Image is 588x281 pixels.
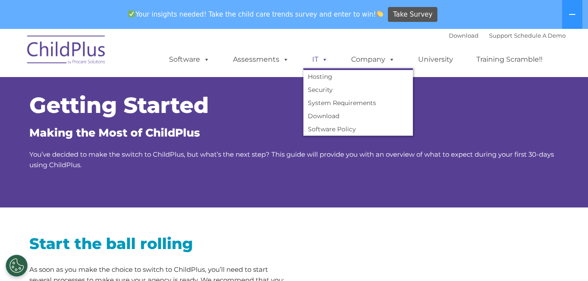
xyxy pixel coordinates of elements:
[377,11,383,17] img: 👏
[409,51,462,68] a: University
[303,123,413,136] a: Software Policy
[23,29,110,73] img: ChildPlus by Procare Solutions
[224,51,298,68] a: Assessments
[303,51,337,68] a: IT
[160,51,218,68] a: Software
[449,32,479,39] a: Download
[303,83,413,96] a: Security
[125,6,387,23] span: Your insights needed! Take the child care trends survey and enter to win!
[449,32,566,39] font: |
[514,32,566,39] a: Schedule A Demo
[29,150,554,169] span: You’ve decided to make the switch to ChildPlus, but what’s the next step? This guide will provide...
[445,186,588,281] iframe: Chat Widget
[29,126,200,139] span: Making the Most of ChildPlus
[303,96,413,109] a: System Requirements
[393,7,433,22] span: Take Survey
[468,51,551,68] a: Training Scramble!!
[342,51,404,68] a: Company
[388,7,437,22] a: Take Survey
[489,32,512,39] a: Support
[128,11,135,17] img: ✅
[6,255,28,277] button: Cookies Settings
[29,92,209,119] span: Getting Started
[303,109,413,123] a: Download
[29,234,288,253] h2: Start the ball rolling
[303,70,413,83] a: Hosting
